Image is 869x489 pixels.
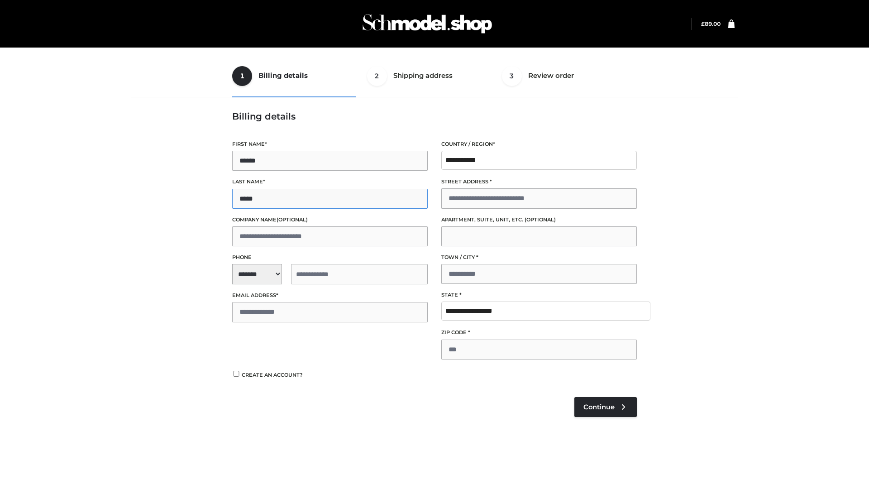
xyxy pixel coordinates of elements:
a: £89.00 [701,20,721,27]
label: State [441,291,637,299]
label: Last name [232,177,428,186]
input: Create an account? [232,371,240,377]
span: Create an account? [242,372,303,378]
label: Apartment, suite, unit, etc. [441,216,637,224]
span: (optional) [525,216,556,223]
span: £ [701,20,705,27]
span: (optional) [277,216,308,223]
label: ZIP Code [441,328,637,337]
img: Schmodel Admin 964 [359,6,495,42]
label: Country / Region [441,140,637,149]
label: Company name [232,216,428,224]
label: Town / City [441,253,637,262]
label: Email address [232,291,428,300]
label: Phone [232,253,428,262]
label: First name [232,140,428,149]
bdi: 89.00 [701,20,721,27]
span: Continue [583,403,615,411]
a: Continue [574,397,637,417]
label: Street address [441,177,637,186]
h3: Billing details [232,111,637,122]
